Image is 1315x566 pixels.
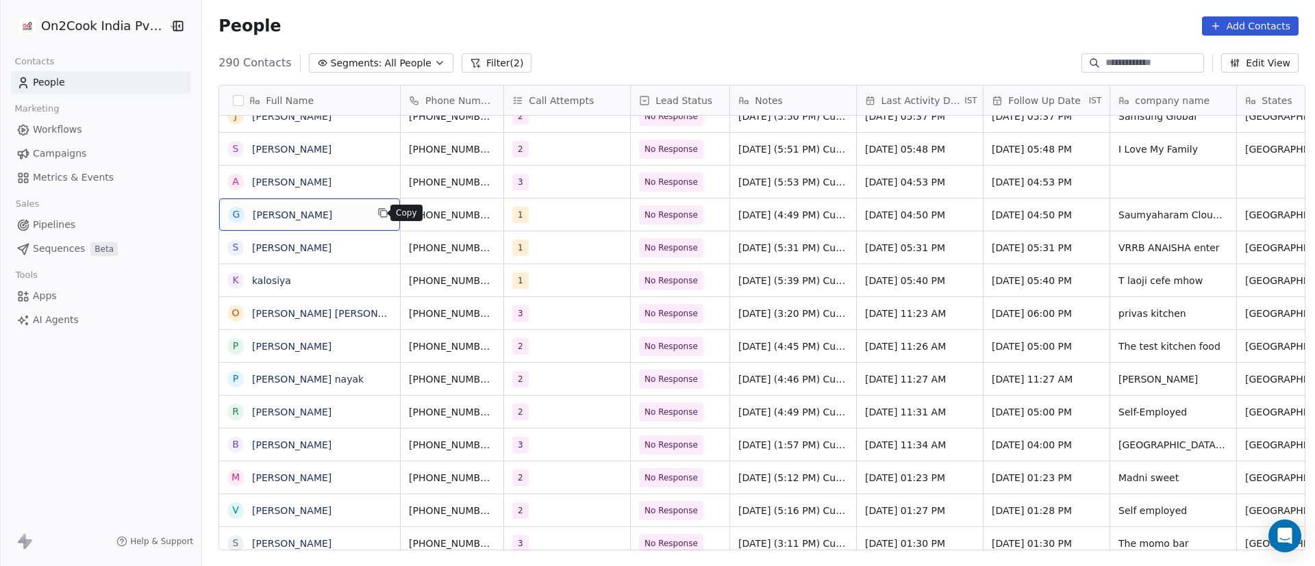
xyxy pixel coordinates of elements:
span: People [218,16,281,36]
span: No Response [644,175,698,189]
div: k [233,273,239,287]
div: Full Name [219,86,400,115]
span: No Response [644,504,698,517]
span: No Response [644,471,698,485]
span: 3 [512,305,529,322]
span: [DATE] 01:23 PM [865,471,975,485]
span: [DATE] (5:31 PM) Customer did not answered call, WhatsApp details shared. [738,241,848,255]
span: Apps [33,289,57,303]
span: 1 [512,272,529,289]
span: [DATE] 04:53 PM [992,175,1101,189]
span: [DATE] (4:45 PM) Customer didn't pickup call. WhatsApp message send. [DATE] (11:25 PM) Customer d... [738,339,848,353]
div: J [234,109,237,123]
span: No Response [644,339,698,353]
span: [DATE] (4:46 PM) Customer didn't pickup call. WhatsApp message send. [DATE] (11:27 PM) Customer d... [738,372,848,386]
span: No Response [644,208,698,222]
div: grid [219,116,401,551]
a: [PERSON_NAME] [252,407,331,417]
span: Tools [10,265,43,285]
span: [PHONE_NUMBER] [409,274,495,287]
a: [PERSON_NAME] [252,111,331,122]
div: S [233,240,239,255]
span: On2Cook India Pvt. Ltd. [41,17,165,35]
span: 2 [512,141,529,157]
span: No Response [644,274,698,287]
span: Lead Status [655,94,712,107]
span: 2 [512,502,529,519]
span: The test kitchen food [1118,339,1228,353]
span: Metrics & Events [33,170,114,185]
span: No Response [644,241,698,255]
span: 290 Contacts [218,55,291,71]
span: Contacts [9,51,60,72]
span: [DATE] (4:49 PM) Customer didn't pickup call. WhatsApp message send. [DATE] (11:31 PM) Customer d... [738,405,848,419]
span: [DATE] 01:23 PM [992,471,1101,485]
span: Help & Support [130,536,193,547]
span: Self employed [1118,504,1228,517]
a: [PERSON_NAME] [252,242,331,253]
span: [DATE] (5:53 PM) Customer did not answered call, WhatsApp details shared. [DATE] (2:06 PM) Custom... [738,175,848,189]
span: I Love My Family [1118,142,1228,156]
span: Last Activity Date [881,94,962,107]
span: [DATE] 05:48 PM [865,142,975,156]
span: [DATE] 05:40 PM [992,274,1101,287]
a: [PERSON_NAME] [PERSON_NAME] [252,308,414,319]
span: privas kitchen [1118,307,1228,320]
a: Workflows [11,118,190,141]
a: [PERSON_NAME] [252,439,331,450]
a: People [11,71,190,94]
div: s [233,536,239,550]
span: [DATE] (5:39 PM) Customer did not answered call, WhatsApp details shared. [738,274,848,287]
span: Workflows [33,123,82,137]
span: [PHONE_NUMBER] [409,372,495,386]
a: [PERSON_NAME] [252,144,331,155]
a: AI Agents [11,309,190,331]
span: T laoji cefe mhow [1118,274,1228,287]
span: Sales [10,194,45,214]
div: M [231,470,240,485]
span: [DATE] (1:57 PM) Customer did not answered call, WhatsApp details shared. [DATE] (4:59 PM) Custom... [738,438,848,452]
div: company name [1110,86,1236,115]
div: Call Attempts [504,86,630,115]
span: Follow Up Date [1008,94,1080,107]
span: Campaigns [33,146,86,161]
a: [PERSON_NAME] nayak [252,374,364,385]
span: [DATE] 05:40 PM [865,274,975,287]
span: [DATE] 05:48 PM [992,142,1101,156]
button: Filter(2) [462,53,532,73]
span: Samsung Global [1118,110,1228,123]
span: [DATE] 11:27 AM [865,372,975,386]
span: AI Agents [33,313,79,327]
img: on2cook%20logo-04%20copy.jpg [19,18,36,34]
span: [DATE] 11:31 AM [865,405,975,419]
a: Apps [11,285,190,307]
span: Self-Employed [1118,405,1228,419]
span: [PHONE_NUMBER] [409,110,495,123]
span: [DATE] 05:37 PM [865,110,975,123]
span: VRRB ANAISHA enter [1118,241,1228,255]
span: [DATE] (5:50 PM) Customer did not answered call, WhatsApp details shared. [DATE] (5:37 PM) Custom... [738,110,848,123]
div: Phone Number [401,86,503,115]
div: O [232,306,240,320]
button: On2Cook India Pvt. Ltd. [16,14,160,38]
span: 2 [512,338,529,355]
span: No Response [644,110,698,123]
span: [DATE] 11:23 AM [865,307,975,320]
button: Edit View [1221,53,1299,73]
span: [DATE] (5:16 PM) Customer didn't pickup call. WhatsApp message send. [DATE] (1:26 PM) Customer di... [738,504,848,517]
span: 2 [512,469,529,486]
div: V [233,503,240,517]
span: Segments: [331,56,382,70]
span: [GEOGRAPHIC_DATA], [GEOGRAPHIC_DATA] [1118,438,1228,452]
div: Follow Up DateIST [984,86,1110,115]
span: Pipelines [33,218,75,232]
div: Notes [730,86,856,115]
a: SequencesBeta [11,237,190,260]
span: [DATE] 01:28 PM [992,504,1101,517]
span: No Response [644,537,698,550]
span: [DATE] 05:37 PM [992,110,1101,123]
span: [DATE] (4:49 PM) Customer did not answered call, WhatsApp details shared. [738,208,848,222]
span: [PHONE_NUMBER] [409,537,495,550]
a: [PERSON_NAME] [252,341,331,352]
span: [PHONE_NUMBER] [409,175,495,189]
